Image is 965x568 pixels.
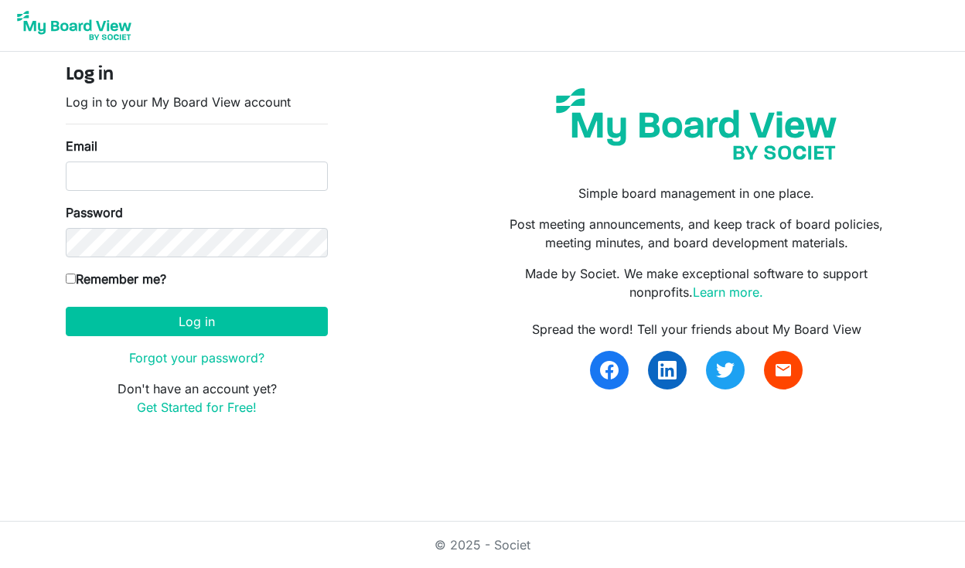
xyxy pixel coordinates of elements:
a: © 2025 - Societ [435,537,530,553]
img: facebook.svg [600,361,619,379]
p: Made by Societ. We make exceptional software to support nonprofits. [494,264,899,301]
a: email [764,351,803,389]
p: Simple board management in one place. [494,184,899,202]
p: Post meeting announcements, and keep track of board policies, meeting minutes, and board developm... [494,215,899,252]
label: Email [66,137,97,155]
a: Learn more. [693,284,763,300]
p: Don't have an account yet? [66,379,328,417]
label: Remember me? [66,270,166,288]
img: my-board-view-societ.svg [544,77,848,172]
div: Spread the word! Tell your friends about My Board View [494,320,899,338]
button: Log in [66,307,328,336]
input: Remember me? [66,274,76,284]
img: twitter.svg [716,361,735,379]
span: email [774,361,793,379]
p: Log in to your My Board View account [66,93,328,111]
img: linkedin.svg [658,361,677,379]
label: Password [66,203,123,222]
a: Forgot your password? [129,350,264,366]
h4: Log in [66,64,328,87]
img: My Board View Logo [12,6,136,45]
a: Get Started for Free! [137,400,257,415]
